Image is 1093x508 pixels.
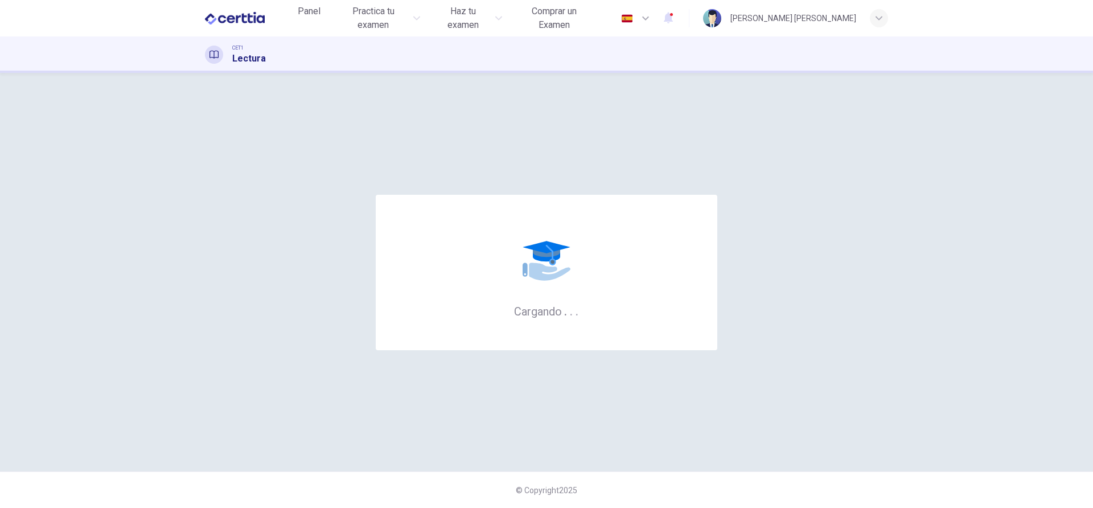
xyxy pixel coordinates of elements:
span: Haz tu examen [434,5,491,32]
button: Haz tu examen [429,1,506,35]
img: es [620,14,634,23]
span: Practica tu examen [336,5,410,32]
h6: Cargando [514,304,579,318]
img: Profile picture [703,9,721,27]
span: Comprar un Examen [516,5,593,32]
div: [PERSON_NAME] [PERSON_NAME] [730,11,856,25]
span: Panel [298,5,320,18]
h1: Lectura [232,52,266,65]
span: CET1 [232,44,244,52]
h6: . [569,301,573,319]
span: © Copyright 2025 [516,486,577,495]
h6: . [575,301,579,319]
a: Panel [291,1,327,35]
button: Panel [291,1,327,22]
a: CERTTIA logo [205,7,291,30]
h6: . [564,301,568,319]
img: CERTTIA logo [205,7,265,30]
button: Practica tu examen [332,1,425,35]
button: Comprar un Examen [511,1,597,35]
